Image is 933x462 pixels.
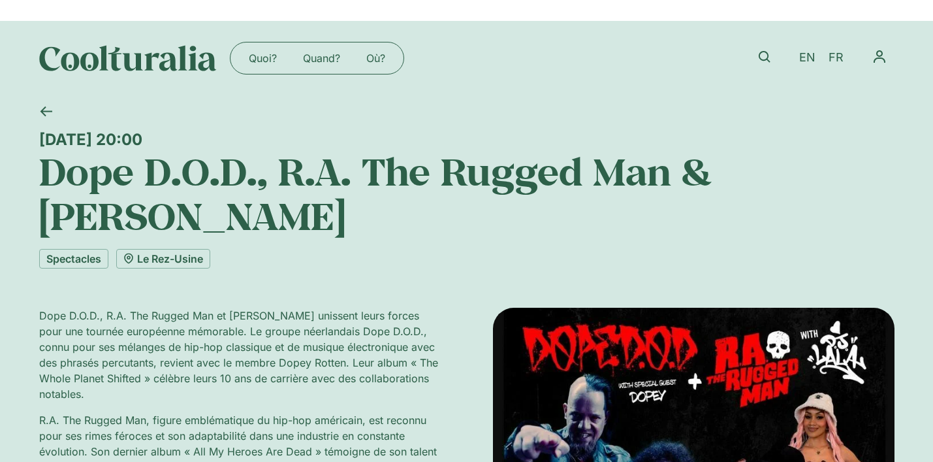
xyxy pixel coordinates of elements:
p: Dope D.O.D., R.A. The Rugged Man et [PERSON_NAME] unissent leurs forces pour une tournée européen... [39,308,441,402]
button: Permuter le menu [864,42,894,72]
a: EN [793,48,822,67]
a: Spectacles [39,249,108,269]
a: FR [822,48,850,67]
span: FR [829,51,844,65]
a: Quoi? [236,48,290,69]
nav: Menu [864,42,894,72]
a: Le Rez-Usine [116,249,210,269]
div: [DATE] 20:00 [39,130,894,149]
span: EN [799,51,815,65]
a: Quand? [290,48,353,69]
a: Où? [353,48,398,69]
h1: Dope D.O.D., R.A. The Rugged Man & [PERSON_NAME] [39,149,894,239]
nav: Menu [236,48,398,69]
